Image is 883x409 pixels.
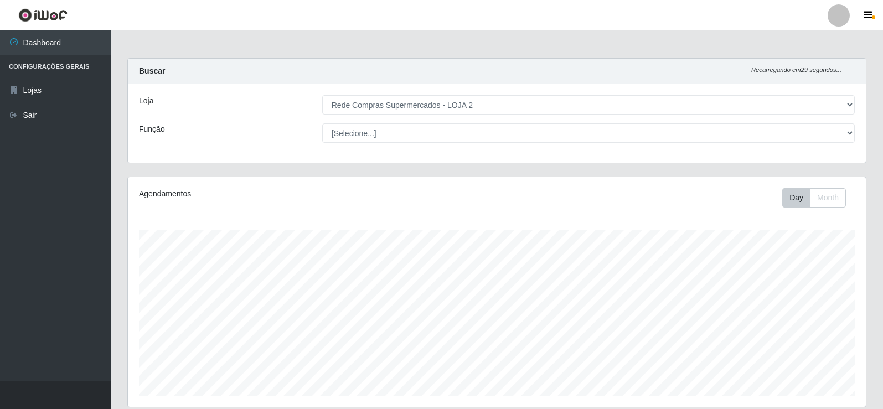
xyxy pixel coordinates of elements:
[782,188,810,208] button: Day
[782,188,855,208] div: Toolbar with button groups
[139,66,165,75] strong: Buscar
[751,66,841,73] i: Recarregando em 29 segundos...
[810,188,846,208] button: Month
[139,123,165,135] label: Função
[139,95,153,107] label: Loja
[782,188,846,208] div: First group
[139,188,427,200] div: Agendamentos
[18,8,68,22] img: CoreUI Logo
